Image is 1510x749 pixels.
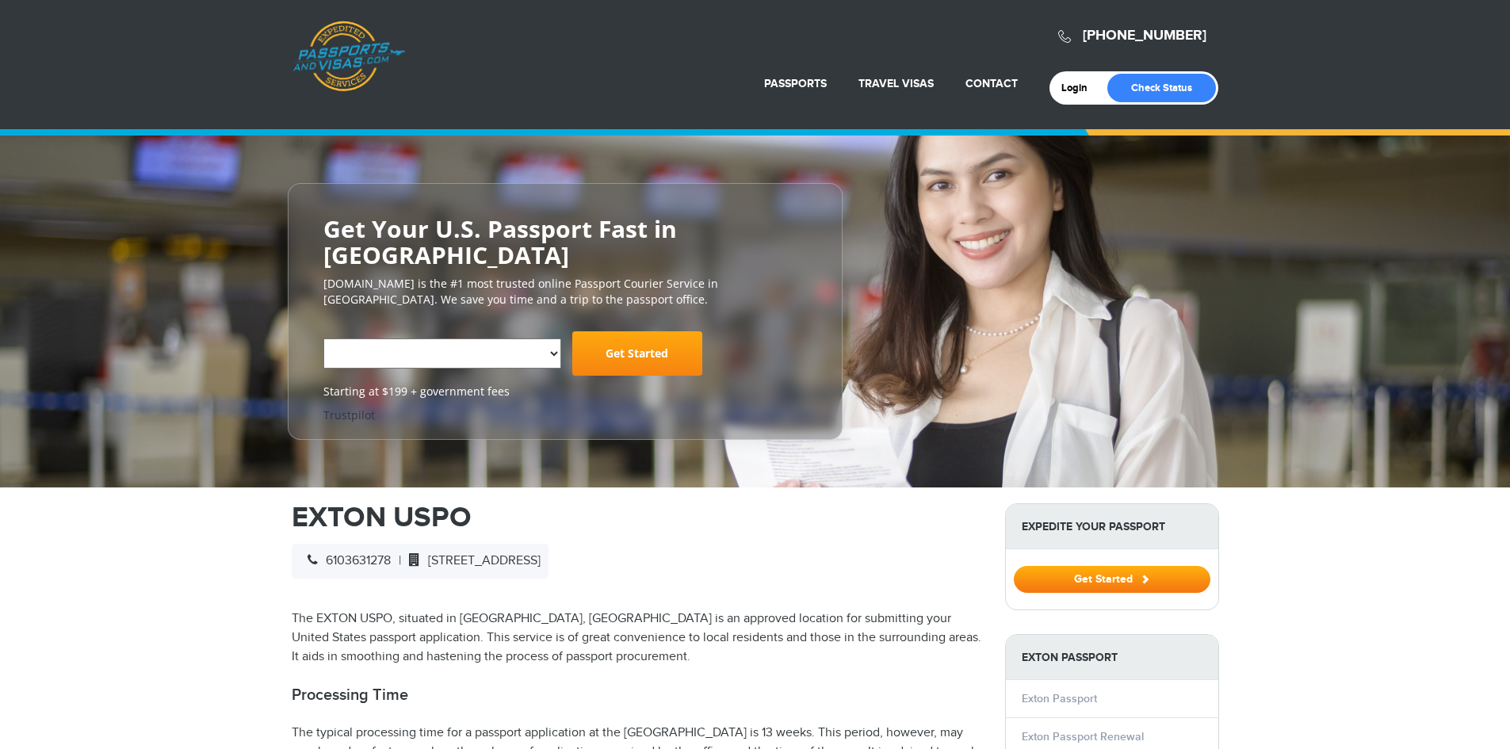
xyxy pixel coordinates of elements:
a: Passports [764,77,827,90]
a: Passports & [DOMAIN_NAME] [292,21,405,92]
div: | [292,544,549,579]
span: Starting at $199 + government fees [323,384,807,399]
a: Get Started [572,331,702,376]
a: Contact [965,77,1018,90]
a: Check Status [1107,74,1216,102]
span: [STREET_ADDRESS] [401,553,541,568]
h2: Get Your U.S. Passport Fast in [GEOGRAPHIC_DATA] [323,216,807,268]
a: Exton Passport [1022,692,1097,705]
button: Get Started [1014,566,1210,593]
a: Exton Passport Renewal [1022,730,1144,743]
p: The EXTON USPO, situated in [GEOGRAPHIC_DATA], [GEOGRAPHIC_DATA] is an approved location for subm... [292,610,981,667]
span: 6103631278 [300,553,391,568]
h1: EXTON USPO [292,503,981,532]
a: Get Started [1014,572,1210,585]
a: Travel Visas [858,77,934,90]
strong: Expedite Your Passport [1006,504,1218,549]
p: [DOMAIN_NAME] is the #1 most trusted online Passport Courier Service in [GEOGRAPHIC_DATA]. We sav... [323,276,807,308]
a: Login [1061,82,1099,94]
a: [PHONE_NUMBER] [1083,27,1206,44]
a: Trustpilot [323,407,375,422]
h2: Processing Time [292,686,981,705]
strong: Exton Passport [1006,635,1218,680]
